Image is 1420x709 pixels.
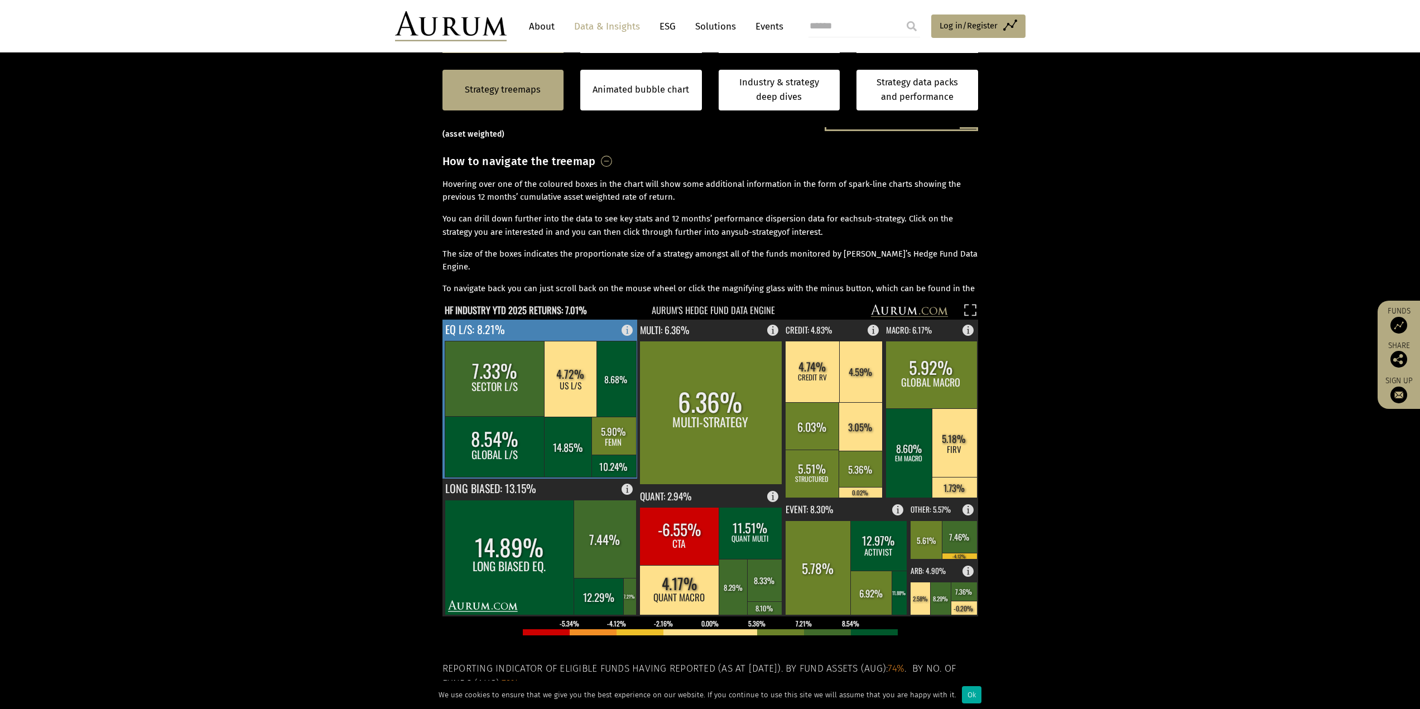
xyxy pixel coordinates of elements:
a: ESG [654,16,681,37]
img: Share this post [1390,351,1407,368]
p: The size of the boxes indicates the proportionate size of a strategy amongst all of the funds mon... [442,248,978,274]
a: Animated bubble chart [593,83,689,97]
a: Data & Insights [569,16,646,37]
a: Solutions [690,16,742,37]
span: 72% [502,678,519,689]
h5: Reporting indicator of eligible funds having reported (as at [DATE]). By fund assets (Aug): . By ... [442,662,978,691]
input: Submit [901,15,923,37]
img: Sign up to our newsletter [1390,387,1407,403]
a: Funds [1383,306,1414,334]
a: Strategy data packs and performance [856,70,978,110]
a: Log in/Register [931,15,1026,38]
p: You can drill down further into the data to see key stats and 12 months’ performance dispersion d... [442,213,978,239]
div: Ok [962,686,981,703]
a: Strategy treemaps [465,83,541,97]
a: Sign up [1383,376,1414,403]
p: To navigate back you can just scroll back on the mouse wheel or click the magnifying glass with t... [442,282,978,309]
a: Industry & strategy deep dives [719,70,840,110]
span: Log in/Register [940,19,998,32]
span: 74% [888,663,904,674]
span: sub-strategy [735,227,782,237]
a: Events [750,16,783,37]
div: Share [1383,342,1414,368]
h3: How to navigate the treemap [442,152,596,171]
span: sub-strategy [858,214,904,224]
div: Hovering over one of the coloured boxes in the chart will show some additional information in the... [442,178,978,296]
a: About [523,16,560,37]
small: (asset weighted) [442,129,505,139]
img: Aurum [395,11,507,41]
img: Access Funds [1390,317,1407,334]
